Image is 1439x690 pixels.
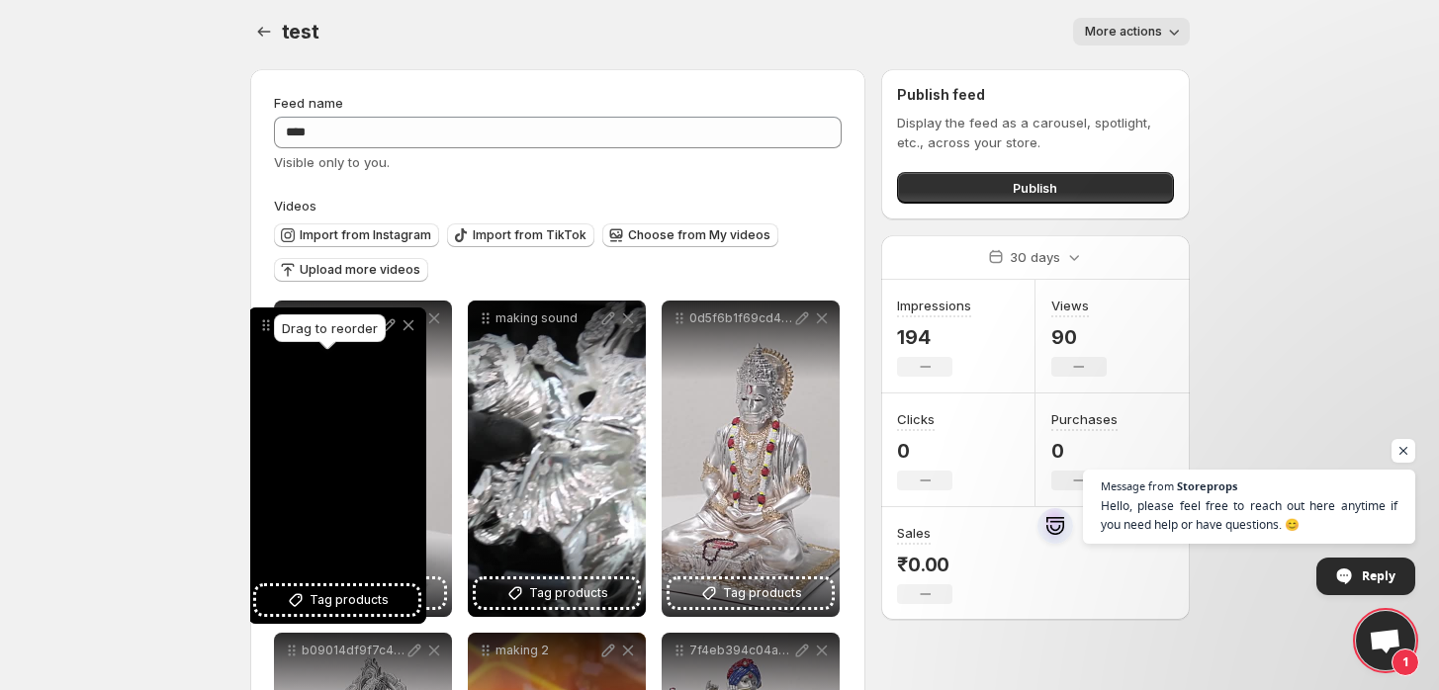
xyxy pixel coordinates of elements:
[897,439,952,463] p: 0
[248,307,426,624] div: making 4Tag products
[282,20,319,43] span: test
[529,583,608,603] span: Tag products
[1051,409,1118,429] h3: Purchases
[1101,480,1174,491] span: Message from
[897,172,1173,204] button: Publish
[300,227,431,243] span: Import from Instagram
[1051,439,1118,463] p: 0
[1051,325,1107,349] p: 90
[274,223,439,247] button: Import from Instagram
[495,310,598,326] p: making sound
[250,18,278,45] button: Settings
[628,227,770,243] span: Choose from My videos
[274,258,428,282] button: Upload more videos
[1013,178,1057,198] span: Publish
[897,85,1173,105] h2: Publish feed
[310,590,389,610] span: Tag products
[662,301,840,617] div: 0d5f6b1f69cd4fcab7533d551320e771Tag products
[274,301,452,617] div: ff0465c9a63145c4a25e645f6ccc11b7Tag products
[602,223,778,247] button: Choose from My videos
[897,296,971,315] h3: Impressions
[274,154,390,170] span: Visible only to you.
[1362,559,1395,593] span: Reply
[1101,496,1397,534] span: Hello, please feel free to reach out here anytime if you need help or have questions. 😊
[274,95,343,111] span: Feed name
[447,223,594,247] button: Import from TikTok
[274,198,316,214] span: Videos
[897,113,1173,152] p: Display the feed as a carousel, spotlight, etc., across your store.
[897,325,971,349] p: 194
[689,643,792,658] p: 7f4eb394c04a4aa0856f2537125d8ffa
[1010,247,1060,267] p: 30 days
[256,586,418,614] button: Tag products
[1392,648,1419,676] span: 1
[468,301,646,617] div: making soundTag products
[495,643,598,658] p: making 2
[897,553,952,576] p: ₹0.00
[897,523,931,543] h3: Sales
[689,310,792,326] p: 0d5f6b1f69cd4fcab7533d551320e771
[1177,480,1237,491] span: Storeprops
[1073,18,1190,45] button: More actions
[300,262,420,278] span: Upload more videos
[897,409,935,429] h3: Clicks
[302,643,405,658] p: b09014df9f7c4153b48031d6946df248
[670,579,832,607] button: Tag products
[1051,296,1089,315] h3: Views
[473,227,586,243] span: Import from TikTok
[476,579,638,607] button: Tag products
[1085,24,1162,40] span: More actions
[723,583,802,603] span: Tag products
[1356,611,1415,670] a: Open chat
